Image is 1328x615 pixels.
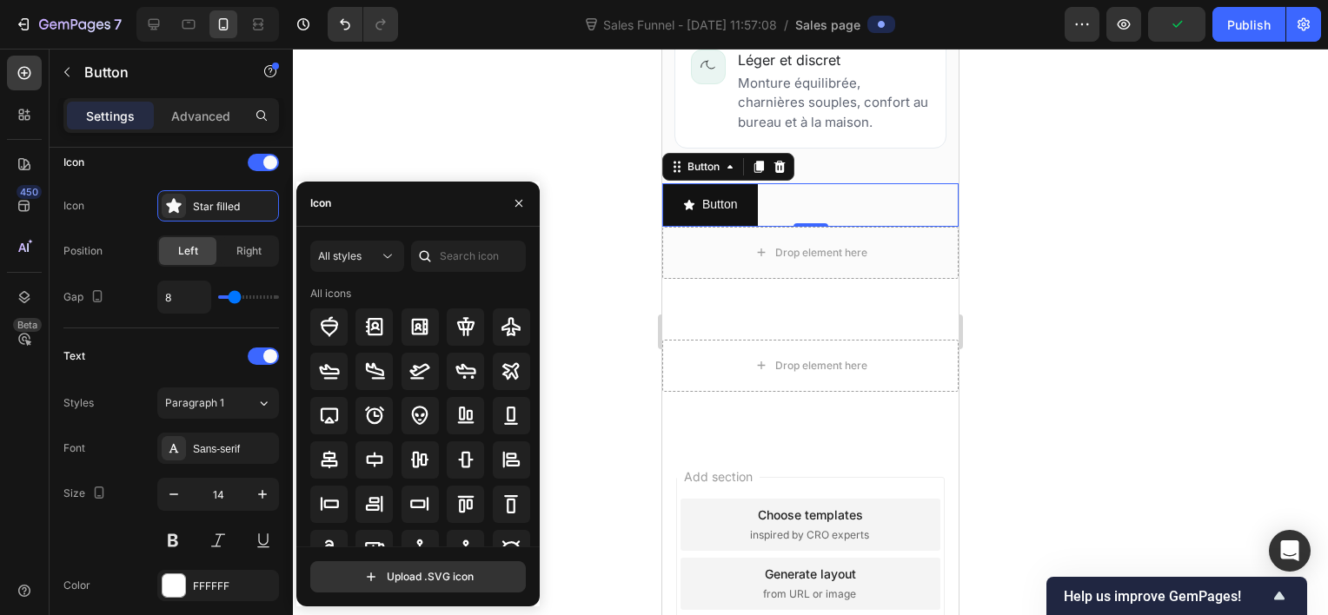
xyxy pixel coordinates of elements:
[63,395,94,411] div: Styles
[193,579,275,594] div: FFFFFF
[114,14,122,35] p: 7
[165,395,224,411] span: Paragraph 1
[1212,7,1285,42] button: Publish
[411,241,526,272] input: Search icon
[171,107,230,125] p: Advanced
[178,243,198,259] span: Left
[193,199,275,215] div: Star filled
[236,243,262,259] span: Right
[310,561,526,592] button: Upload .SVG icon
[63,243,103,259] div: Position
[662,49,959,615] iframe: Design area
[157,387,279,419] button: Paragraph 1
[1227,16,1271,34] div: Publish
[63,482,110,506] div: Size
[328,7,398,42] div: Undo/Redo
[86,107,135,125] p: Settings
[1064,585,1290,606] button: Show survey - Help us improve GemPages!
[84,62,232,83] p: Button
[63,348,85,364] div: Text
[1269,530,1311,572] div: Open Intercom Messenger
[795,16,860,34] span: Sales page
[63,155,84,170] div: Icon
[318,249,362,262] span: All styles
[1064,588,1269,605] span: Help us improve GemPages!
[310,241,404,272] button: All styles
[63,578,90,593] div: Color
[7,7,129,42] button: 7
[310,195,331,211] div: Icon
[784,16,788,34] span: /
[158,281,210,313] input: Auto
[17,185,42,199] div: 450
[310,286,351,301] div: All icons
[63,286,108,309] div: Gap
[13,318,42,332] div: Beta
[362,568,474,585] div: Upload .SVG icon
[193,441,275,457] div: Sans-serif
[600,16,780,34] span: Sales Funnel - [DATE] 11:57:08
[63,198,84,214] div: Icon
[63,440,85,456] div: Font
